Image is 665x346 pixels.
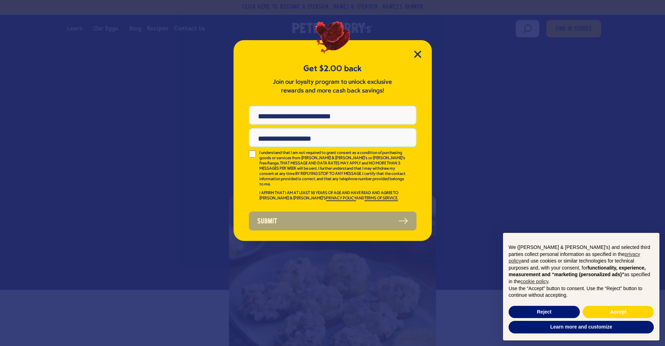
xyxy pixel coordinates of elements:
[249,63,416,74] h5: Get $2.00 back
[509,306,580,318] button: Reject
[414,51,421,58] button: Close Modal
[249,212,416,230] button: Submit
[272,78,394,95] p: Join our loyalty program to unlock exclusive rewards and more cash back savings!
[583,306,654,318] button: Accept
[509,321,654,333] button: Learn more and customize
[326,196,356,201] a: PRIVACY POLICY
[249,150,256,157] input: I understand that I am not required to grant consent as a condition of purchasing goods or servic...
[259,191,407,201] p: I AFFIRM THAT I AM AT LEAST 18 YEARS OF AGE AND HAVE READ AND AGREE TO [PERSON_NAME] & [PERSON_NA...
[509,244,654,285] p: We ([PERSON_NAME] & [PERSON_NAME]'s) and selected third parties collect personal information as s...
[497,227,665,346] div: Notice
[364,196,398,201] a: TERMS OF SERVICE.
[259,150,407,187] p: I understand that I am not required to grant consent as a condition of purchasing goods or servic...
[520,279,548,284] a: cookie policy
[509,285,654,299] p: Use the “Accept” button to consent. Use the “Reject” button to continue without accepting.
